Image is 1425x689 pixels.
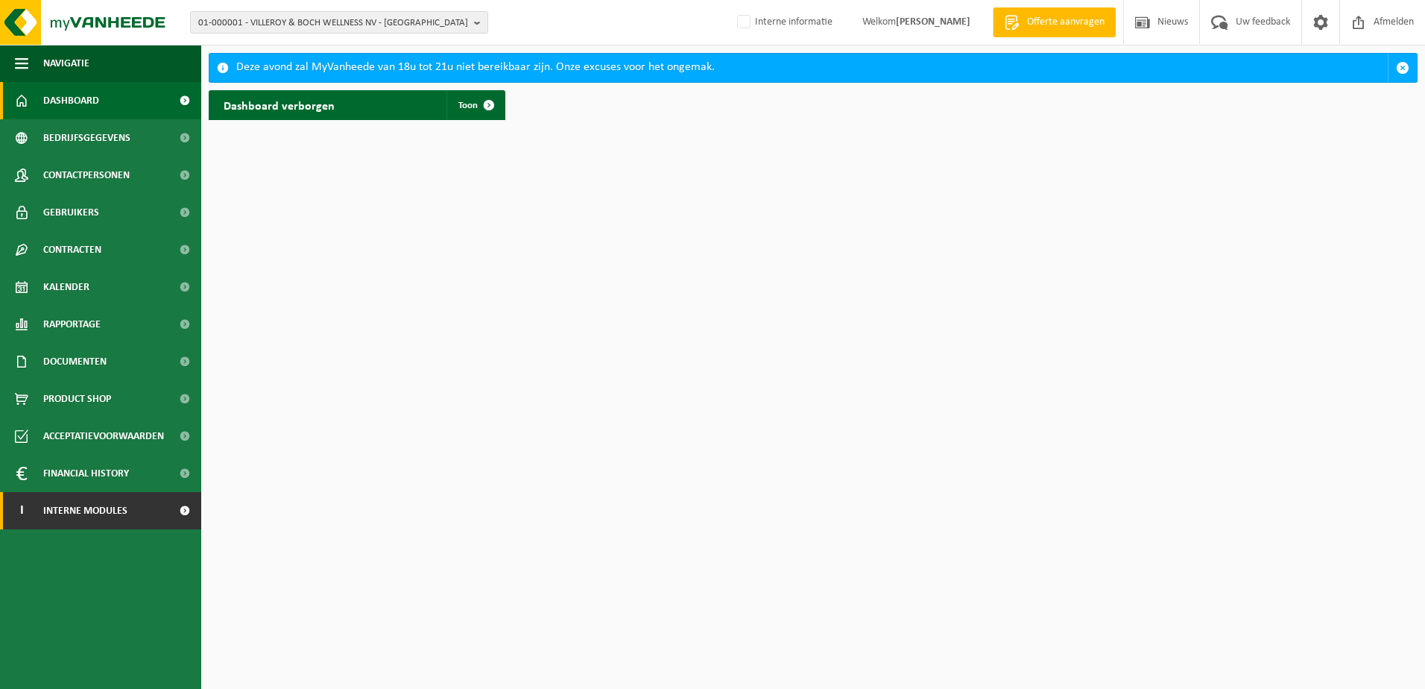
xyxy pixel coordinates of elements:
span: Acceptatievoorwaarden [43,418,164,455]
span: Navigatie [43,45,89,82]
span: I [15,492,28,529]
a: Offerte aanvragen [993,7,1116,37]
div: Deze avond zal MyVanheede van 18u tot 21u niet bereikbaar zijn. Onze excuses voor het ongemak. [236,54,1388,82]
span: Gebruikers [43,194,99,231]
span: Kalender [43,268,89,306]
span: Documenten [43,343,107,380]
button: 01-000001 - VILLEROY & BOCH WELLNESS NV - [GEOGRAPHIC_DATA] [190,11,488,34]
span: Product Shop [43,380,111,418]
span: Offerte aanvragen [1023,15,1108,30]
span: Bedrijfsgegevens [43,119,130,157]
strong: [PERSON_NAME] [896,16,970,28]
span: Contactpersonen [43,157,130,194]
span: Dashboard [43,82,99,119]
span: Contracten [43,231,101,268]
label: Interne informatie [734,11,832,34]
span: Financial History [43,455,129,492]
a: Toon [446,90,504,120]
h2: Dashboard verborgen [209,90,350,119]
span: Rapportage [43,306,101,343]
span: 01-000001 - VILLEROY & BOCH WELLNESS NV - [GEOGRAPHIC_DATA] [198,12,468,34]
span: Toon [458,101,478,110]
span: Interne modules [43,492,127,529]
